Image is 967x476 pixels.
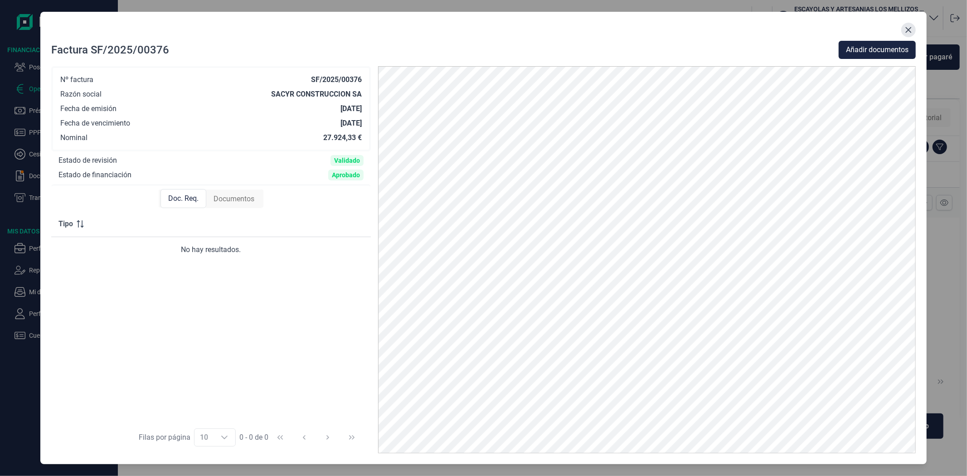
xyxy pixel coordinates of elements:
button: Last Page [341,427,363,448]
div: Fecha de emisión [60,104,117,113]
div: [DATE] [340,104,362,113]
div: [DATE] [340,119,362,128]
div: Doc. Req. [160,189,206,208]
button: Close [901,23,916,37]
button: Previous Page [293,427,315,448]
div: SF/2025/00376 [311,75,362,84]
div: Nº factura [60,75,93,84]
div: SACYR CONSTRUCCION SA [271,90,362,99]
span: Tipo [58,219,73,229]
span: Documentos [214,194,254,204]
button: Añadir documentos [839,41,916,59]
div: Aprobado [332,171,360,179]
div: Estado de revisión [58,156,117,165]
button: First Page [269,427,291,448]
div: Razón social [60,90,102,99]
div: Choose [214,429,235,446]
div: Nominal [60,133,87,142]
span: Doc. Req. [168,193,199,204]
img: PDF Viewer [378,66,916,453]
div: Factura SF/2025/00376 [51,43,169,57]
div: Fecha de vencimiento [60,119,130,128]
div: Documentos [206,190,262,208]
div: Estado de financiación [58,170,131,180]
span: Añadir documentos [846,44,909,55]
div: No hay resultados. [58,244,364,255]
button: Next Page [317,427,339,448]
span: 0 - 0 de 0 [239,434,268,441]
div: Filas por página [139,432,190,443]
div: 27.924,33 € [323,133,362,142]
div: Validado [334,157,360,164]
